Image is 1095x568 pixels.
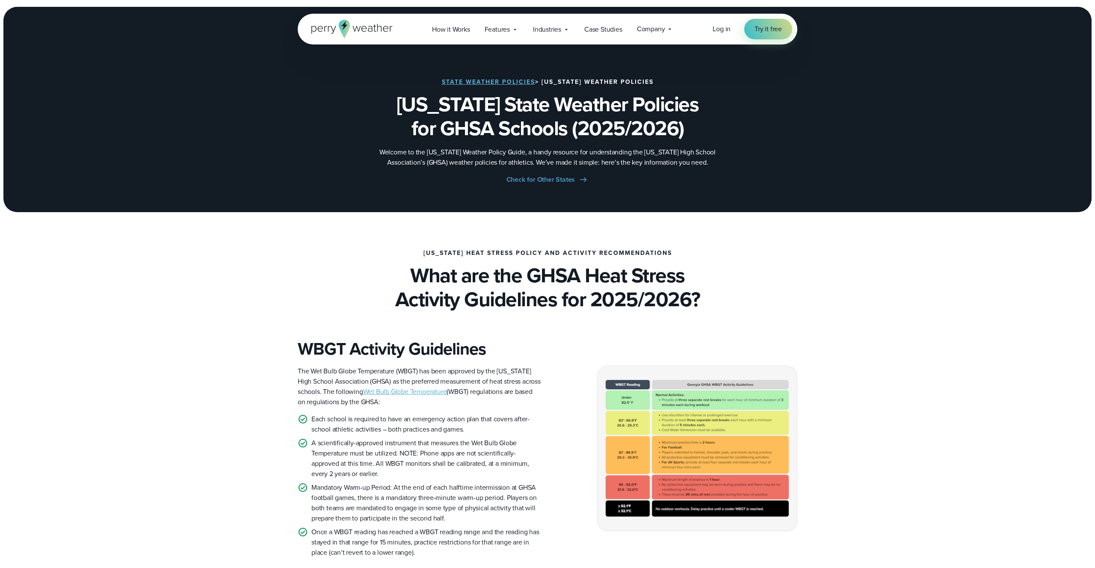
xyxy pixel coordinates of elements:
[298,366,541,407] p: The Wet Bulb Globe Temperature (WBGT) has been approved by the [US_STATE] High School Association...
[442,77,535,86] a: State Weather Policies
[506,175,575,185] span: Check for Other States
[340,92,755,140] h1: [US_STATE] State Weather Policies for GHSA Schools (2025/2026)
[311,527,541,558] p: Once a WBGT reading has reached a WBGT reading range and the reading has stayed in that range for...
[485,24,510,35] span: Features
[533,24,561,35] span: Industries
[311,482,541,524] p: Mandatory Warm-up Period: At the end of each halftime intermission at GHSA football games, there ...
[311,414,541,435] p: Each school is required to have an emergency action plan that covers after-school athletic activi...
[425,21,477,38] a: How it Works
[432,24,470,35] span: How it Works
[311,438,541,479] p: A scientifically-approved instrument that measures the Wet Bulb Globe Temperature must be utilize...
[713,24,731,34] a: Log in
[577,21,630,38] a: Case Studies
[506,175,589,185] a: Check for Other States
[298,339,541,359] h3: WBGT Activity Guidelines
[423,250,672,257] h2: [US_STATE] Heat Stress Policy and Activity Recommendations
[598,366,797,530] img: Georgia GHSA WBGT Guidelines
[442,79,654,86] h3: > [US_STATE] Weather Policies
[298,263,797,311] h2: What are the GHSA Heat Stress Activity Guidelines for 2025/2026?
[584,24,622,35] span: Case Studies
[376,147,719,168] p: Welcome to the [US_STATE] Weather Policy Guide, a handy resource for understanding the [US_STATE]...
[744,19,792,39] a: Try it free
[363,387,447,396] a: Wet Bulb Globe Temperature
[755,24,782,34] span: Try it free
[637,24,665,34] span: Company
